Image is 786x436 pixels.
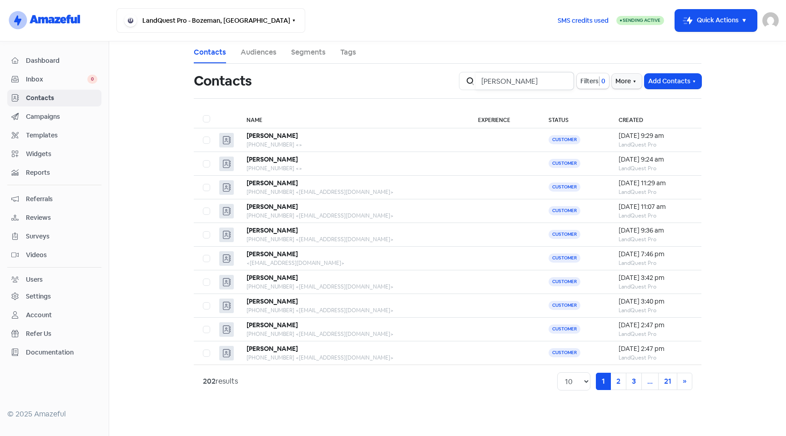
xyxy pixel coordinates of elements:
b: [PERSON_NAME] [247,226,298,234]
div: LandQuest Pro [619,283,692,291]
span: Customer [549,324,580,334]
div: [PHONE_NUMBER] <> [247,164,460,172]
a: Settings [7,288,101,305]
span: Customer [549,206,580,215]
a: 3 [626,373,642,390]
a: 2 [610,373,626,390]
div: [DATE] 9:36 am [619,226,692,235]
a: Refer Us [7,325,101,342]
span: Dashboard [26,56,97,66]
a: Documentation [7,344,101,361]
div: LandQuest Pro [619,212,692,220]
div: [PHONE_NUMBER] <[EMAIL_ADDRESS][DOMAIN_NAME]> [247,354,460,362]
div: [DATE] 9:29 am [619,131,692,141]
div: [DATE] 7:46 pm [619,249,692,259]
a: Dashboard [7,52,101,69]
div: LandQuest Pro [619,306,692,314]
div: LandQuest Pro [619,235,692,243]
a: Next [677,373,692,390]
a: Sending Active [616,15,664,26]
span: Reports [26,168,97,177]
span: Surveys [26,232,97,241]
div: [PHONE_NUMBER] <[EMAIL_ADDRESS][DOMAIN_NAME]> [247,283,460,291]
div: <[EMAIL_ADDRESS][DOMAIN_NAME]> [247,259,460,267]
b: [PERSON_NAME] [247,321,298,329]
b: [PERSON_NAME] [247,179,298,187]
img: User [762,12,779,29]
a: Tags [340,47,356,58]
span: Sending Active [623,17,660,23]
th: Name [237,110,469,128]
div: LandQuest Pro [619,188,692,196]
span: Videos [26,250,97,260]
b: [PERSON_NAME] [247,297,298,305]
span: Customer [549,348,580,357]
a: Segments [291,47,326,58]
div: [DATE] 11:07 am [619,202,692,212]
span: Contacts [26,93,97,103]
a: Campaigns [7,108,101,125]
div: [DATE] 9:24 am [619,155,692,164]
span: » [683,376,686,386]
span: Customer [549,277,580,286]
span: 0 [87,75,97,84]
b: [PERSON_NAME] [247,132,298,140]
div: © 2025 Amazeful [7,409,101,420]
span: Customer [549,159,580,168]
span: Referrals [26,194,97,204]
div: [PHONE_NUMBER] <[EMAIL_ADDRESS][DOMAIN_NAME]> [247,188,460,196]
a: 21 [658,373,677,390]
button: More [612,74,642,89]
span: Customer [549,135,580,144]
div: LandQuest Pro [619,330,692,338]
a: Reports [7,164,101,181]
div: [PHONE_NUMBER] <[EMAIL_ADDRESS][DOMAIN_NAME]> [247,330,460,338]
th: Status [539,110,610,128]
div: [DATE] 11:29 am [619,178,692,188]
div: [DATE] 3:42 pm [619,273,692,283]
button: Add Contacts [645,74,701,89]
span: Customer [549,230,580,239]
span: SMS credits used [558,16,609,25]
div: [PHONE_NUMBER] <[EMAIL_ADDRESS][DOMAIN_NAME]> [247,235,460,243]
th: Created [610,110,701,128]
span: Inbox [26,75,87,84]
span: Reviews [26,213,97,223]
a: Widgets [7,146,101,162]
div: Users [26,275,43,284]
b: [PERSON_NAME] [247,155,298,163]
a: Contacts [7,90,101,106]
div: [DATE] 2:47 pm [619,320,692,330]
a: ... [641,373,659,390]
div: LandQuest Pro [619,164,692,172]
div: LandQuest Pro [619,259,692,267]
span: Filters [580,76,599,86]
a: Reviews [7,209,101,226]
div: [DATE] 3:40 pm [619,297,692,306]
b: [PERSON_NAME] [247,345,298,353]
span: Campaigns [26,112,97,122]
span: Templates [26,131,97,140]
strong: 202 [203,376,216,386]
span: Customer [549,253,580,263]
input: Search [476,72,574,90]
a: Inbox 0 [7,71,101,88]
div: Settings [26,292,51,301]
span: Customer [549,301,580,310]
span: Widgets [26,149,97,159]
span: Refer Us [26,329,97,339]
span: 0 [600,76,605,86]
div: LandQuest Pro [619,354,692,362]
h1: Contacts [194,66,252,96]
a: Contacts [194,47,226,58]
div: [DATE] 2:47 pm [619,344,692,354]
a: Templates [7,127,101,144]
a: 1 [596,373,611,390]
div: Account [26,310,52,320]
a: Videos [7,247,101,264]
button: Quick Actions [675,10,757,31]
div: [PHONE_NUMBER] <[EMAIL_ADDRESS][DOMAIN_NAME]> [247,212,460,220]
span: Documentation [26,348,97,357]
div: LandQuest Pro [619,141,692,149]
th: Experience [469,110,540,128]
